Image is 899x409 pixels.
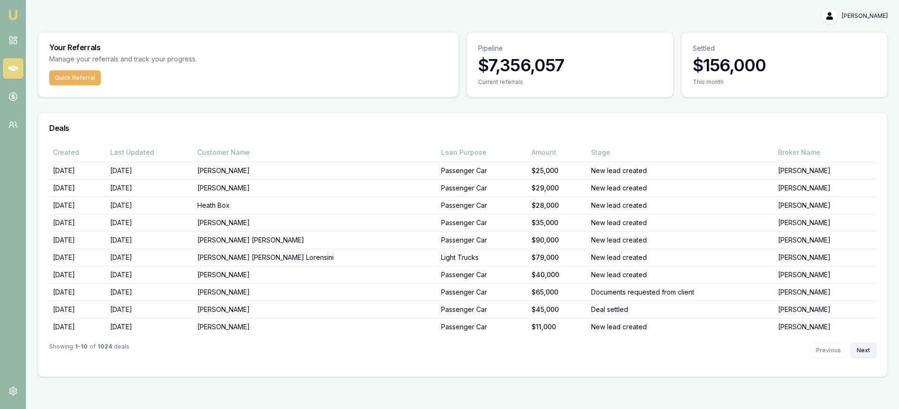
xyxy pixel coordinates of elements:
[194,301,437,318] td: [PERSON_NAME]
[587,249,775,266] td: New lead created
[106,231,194,249] td: [DATE]
[437,214,528,231] td: Passenger Car
[532,218,584,227] div: $35,000
[106,214,194,231] td: [DATE]
[437,179,528,197] td: Passenger Car
[49,124,876,132] h3: Deals
[532,166,584,175] div: $25,000
[49,231,106,249] td: [DATE]
[774,318,876,335] td: [PERSON_NAME]
[774,162,876,179] td: [PERSON_NAME]
[778,148,872,157] div: Broker Name
[587,162,775,179] td: New lead created
[587,318,775,335] td: New lead created
[437,301,528,318] td: Passenger Car
[49,197,106,214] td: [DATE]
[693,56,877,75] h3: $156,000
[106,318,194,335] td: [DATE]
[774,249,876,266] td: [PERSON_NAME]
[851,343,876,358] button: Next
[106,197,194,214] td: [DATE]
[842,12,888,20] span: [PERSON_NAME]
[774,283,876,301] td: [PERSON_NAME]
[532,235,584,245] div: $90,000
[774,214,876,231] td: [PERSON_NAME]
[194,197,437,214] td: Heath Box
[106,266,194,283] td: [DATE]
[194,266,437,283] td: [PERSON_NAME]
[75,343,88,358] strong: 1 - 10
[532,201,584,210] div: $28,000
[774,231,876,249] td: [PERSON_NAME]
[774,179,876,197] td: [PERSON_NAME]
[49,54,289,65] p: Manage your referrals and track your progress.
[106,283,194,301] td: [DATE]
[49,214,106,231] td: [DATE]
[532,148,584,157] div: Amount
[587,301,775,318] td: Deal settled
[587,231,775,249] td: New lead created
[587,266,775,283] td: New lead created
[532,322,584,332] div: $11,000
[441,148,524,157] div: Loan Purpose
[532,288,584,297] div: $65,000
[532,305,584,314] div: $45,000
[437,162,528,179] td: Passenger Car
[49,162,106,179] td: [DATE]
[49,266,106,283] td: [DATE]
[587,197,775,214] td: New lead created
[437,197,528,214] td: Passenger Car
[478,56,662,75] h3: $7,356,057
[194,162,437,179] td: [PERSON_NAME]
[49,249,106,266] td: [DATE]
[437,318,528,335] td: Passenger Car
[106,249,194,266] td: [DATE]
[194,179,437,197] td: [PERSON_NAME]
[53,148,103,157] div: Created
[106,162,194,179] td: [DATE]
[478,78,662,86] div: Current referrals
[197,148,434,157] div: Customer Name
[774,197,876,214] td: [PERSON_NAME]
[7,9,19,21] img: emu-icon-u.png
[774,266,876,283] td: [PERSON_NAME]
[49,318,106,335] td: [DATE]
[49,283,106,301] td: [DATE]
[437,283,528,301] td: Passenger Car
[49,179,106,197] td: [DATE]
[774,301,876,318] td: [PERSON_NAME]
[194,318,437,335] td: [PERSON_NAME]
[110,148,190,157] div: Last Updated
[49,301,106,318] td: [DATE]
[587,214,775,231] td: New lead created
[194,249,437,266] td: [PERSON_NAME] [PERSON_NAME] Lorensini
[194,283,437,301] td: [PERSON_NAME]
[49,44,447,51] h3: Your Referrals
[532,253,584,262] div: $79,000
[437,231,528,249] td: Passenger Car
[693,78,877,86] div: This month
[478,44,662,53] p: Pipeline
[532,270,584,280] div: $40,000
[587,179,775,197] td: New lead created
[437,266,528,283] td: Passenger Car
[97,343,112,358] strong: 1024
[532,183,584,193] div: $29,000
[106,301,194,318] td: [DATE]
[106,179,194,197] td: [DATE]
[194,231,437,249] td: [PERSON_NAME] [PERSON_NAME]
[49,343,129,358] div: Showing of deals
[693,44,877,53] p: Settled
[591,148,771,157] div: Stage
[587,283,775,301] td: Documents requested from client
[194,214,437,231] td: [PERSON_NAME]
[437,249,528,266] td: Light Trucks
[49,70,101,85] button: Quick Referral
